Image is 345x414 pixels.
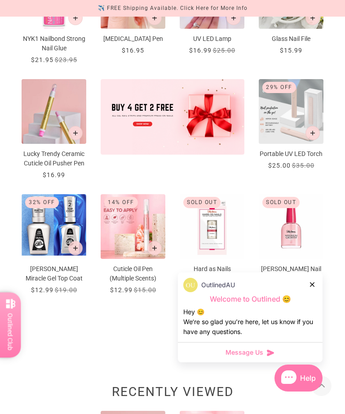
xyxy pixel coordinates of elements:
[22,149,86,168] p: Lucky Trendy Ceramic Cuticle Oil Pusher Pen
[262,197,300,208] div: Sold out
[101,194,165,295] a: Cuticle Oil Pen (Multiple Scents)
[101,264,165,283] p: Cuticle Oil Pen (Multiple Scents)
[268,162,291,169] span: $25.00
[180,264,244,283] p: Hard as Nails Strengthener
[259,149,323,159] p: Portable UV LED Torch
[25,197,59,208] div: 32% Off
[31,286,53,294] span: $12.99
[259,34,323,44] p: Glass Nail File
[262,82,296,93] div: 29% Off
[31,56,53,63] span: $21.95
[180,194,244,295] a: Hard as Nails Strengthener
[305,126,320,140] button: Add to cart
[110,286,133,294] span: $12.99
[22,34,86,53] p: NYK1 Nailbond Strong Nail Glue
[189,47,212,54] span: $16.99
[226,11,241,25] button: Add to cart
[259,264,323,283] p: [PERSON_NAME] Nail Maximum Growth
[98,4,248,13] div: ✈️ FREE Shipping Available. Click Here for More Info
[104,197,138,208] div: 14% Off
[226,348,263,357] span: Message Us
[22,194,86,295] a: Sally Hansen Miracle Gel Top Coat
[68,126,83,140] button: Add to cart
[101,34,165,44] p: [MEDICAL_DATA] Pen
[183,294,317,304] p: Welcome to Outlined 😊
[22,389,323,399] h2: Recently viewed
[43,171,65,178] span: $16.99
[180,34,244,44] p: UV LED Lamp
[280,47,302,54] span: $15.99
[259,194,323,295] a: Sally Hansen Nail Maximum Growth
[305,11,320,25] button: Add to cart
[292,162,314,169] span: $35.00
[134,286,156,294] span: $15.00
[55,56,77,63] span: $23.95
[183,197,221,208] div: Sold out
[22,264,86,283] p: [PERSON_NAME] Miracle Gel Top Coat
[213,47,235,54] span: $25.00
[147,241,162,255] button: Add to cart
[183,278,198,292] img: data:image/png;base64,iVBORw0KGgoAAAANSUhEUgAAACQAAAAkCAYAAADhAJiYAAAAAXNSR0IArs4c6QAAAERlWElmTU0...
[259,79,323,170] a: Portable UV LED Torch
[201,280,235,290] p: OutlinedAU
[55,286,77,294] span: $19.00
[68,11,83,25] button: Add to cart
[183,307,317,337] div: Hey 😊 We‘re so glad you’re here, let us know if you have any questions.
[122,47,144,54] span: $16.95
[68,241,83,255] button: Add to cart
[147,11,162,25] button: Add to cart
[22,79,86,180] a: Lucky Trendy Ceramic Cuticle Oil Pusher Pen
